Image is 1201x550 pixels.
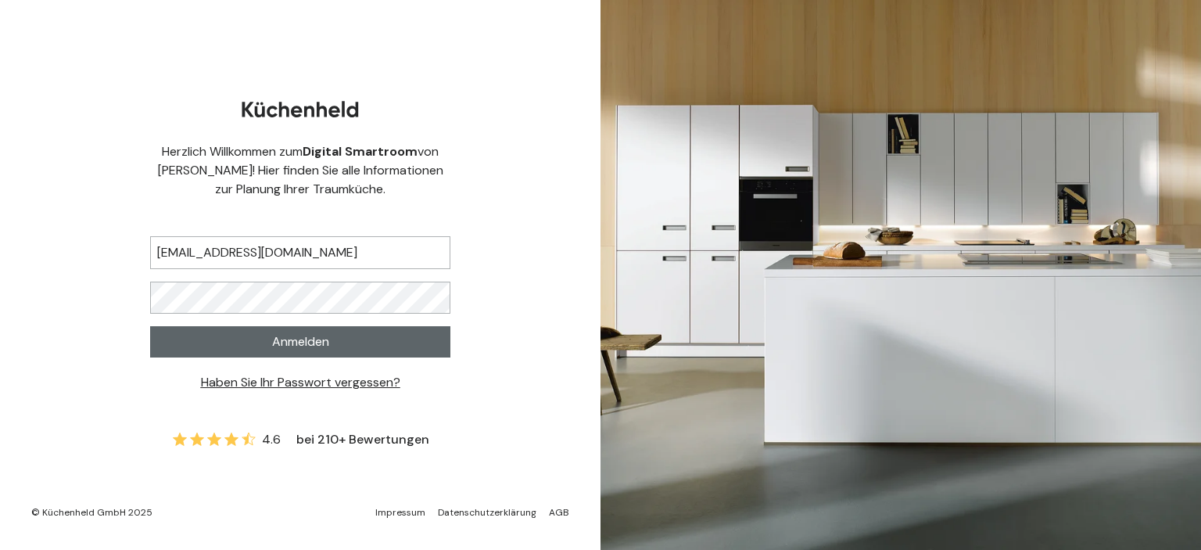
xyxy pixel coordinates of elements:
span: 4.6 [262,430,281,449]
b: Digital Smartroom [303,143,418,160]
a: Haben Sie Ihr Passwort vergessen? [201,374,400,390]
input: E-Mail-Adresse [150,236,450,269]
button: Anmelden [150,326,450,358]
a: AGB [549,506,569,519]
span: bei 210+ Bewertungen [296,430,429,449]
span: Anmelden [272,333,329,351]
img: Kuechenheld logo [242,101,359,117]
div: © Küchenheld GmbH 2025 [31,506,152,519]
div: Herzlich Willkommen zum von [PERSON_NAME]! Hier finden Sie alle Informationen zur Planung Ihrer T... [150,142,450,199]
a: Impressum [375,506,425,519]
a: Datenschutzerklärung [438,506,536,519]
